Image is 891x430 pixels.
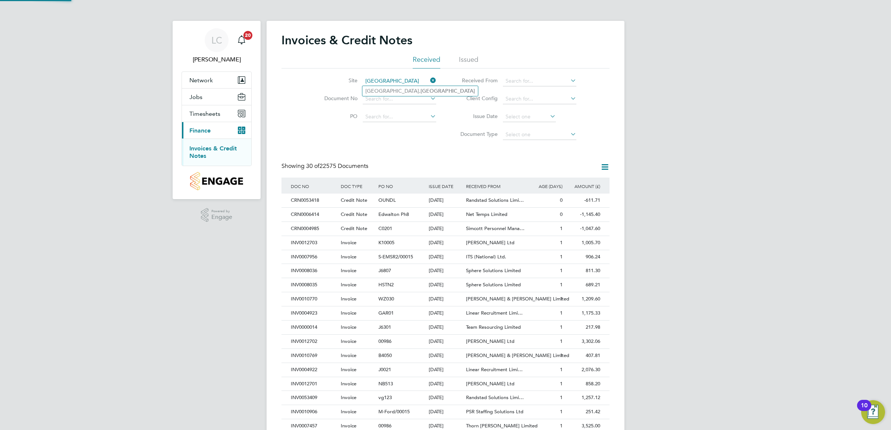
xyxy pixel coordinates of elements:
[466,310,523,316] span: Linear Recruitment Limi…
[560,254,563,260] span: 1
[234,28,249,52] a: 20
[427,377,465,391] div: [DATE]
[190,172,243,190] img: countryside-properties-logo-retina.png
[182,28,252,64] a: LC[PERSON_NAME]
[341,310,356,316] span: Invoice
[289,208,339,222] div: CRN0006414
[564,278,602,292] div: 689.21
[466,352,569,359] span: [PERSON_NAME] & [PERSON_NAME] Limited
[466,338,514,344] span: [PERSON_NAME] Ltd
[564,349,602,363] div: 407.81
[182,138,251,166] div: Finance
[466,366,523,373] span: Linear Recruitment Limi…
[378,380,393,387] span: NB513
[281,33,412,48] h2: Invoices & Credit Notes
[427,264,465,278] div: [DATE]
[560,366,563,373] span: 1
[182,89,251,105] button: Jobs
[363,94,436,104] input: Search for...
[427,236,465,250] div: [DATE]
[378,394,392,401] span: vg123
[281,162,370,170] div: Showing
[560,324,563,330] span: 1
[289,250,339,264] div: INV0007956
[182,122,251,138] button: Finance
[189,77,213,84] span: Network
[466,380,514,387] span: [PERSON_NAME] Ltd
[341,324,356,330] span: Invoice
[427,178,465,195] div: ISSUE DATE
[560,338,563,344] span: 1
[378,310,394,316] span: GAR01
[427,363,465,377] div: [DATE]
[413,55,440,69] li: Received
[560,423,563,429] span: 1
[182,55,252,64] span: Luke Collins
[564,250,602,264] div: 906.24
[341,197,367,203] span: Credit Note
[560,197,563,203] span: 0
[861,400,885,424] button: Open Resource Center, 10 new notifications
[289,264,339,278] div: INV0008036
[421,88,475,94] b: [GEOGRAPHIC_DATA]
[560,211,563,217] span: 0
[315,77,358,84] label: Site
[378,338,391,344] span: 00986
[341,394,356,401] span: Invoice
[339,178,377,195] div: DOC TYPE
[289,405,339,419] div: INV0010906
[466,281,521,288] span: Sphere Solutions Limited
[427,306,465,320] div: [DATE]
[378,197,396,203] span: OUNDL
[564,194,602,207] div: -611.71
[466,267,521,274] span: Sphere Solutions Limited
[378,267,391,274] span: J6807
[289,377,339,391] div: INV0012701
[427,292,465,306] div: [DATE]
[189,145,237,159] a: Invoices & Credit Notes
[378,281,394,288] span: HSTN2
[560,310,563,316] span: 1
[564,264,602,278] div: 811.30
[306,162,319,170] span: 30 of
[564,222,602,236] div: -1,047.60
[173,21,261,199] nav: Main navigation
[363,76,436,86] input: Search for...
[378,296,394,302] span: WZ030
[182,72,251,88] button: Network
[466,394,524,401] span: Randstad Solutions Limi…
[564,292,602,306] div: 1,209.60
[564,377,602,391] div: 858.20
[289,222,339,236] div: CRN0004985
[341,225,367,232] span: Credit Note
[378,211,409,217] span: Edwalton Ph8
[363,112,436,122] input: Search for...
[427,349,465,363] div: [DATE]
[455,131,498,137] label: Document Type
[427,222,465,236] div: [DATE]
[564,321,602,334] div: 217.98
[466,254,506,260] span: ITS (National) Ltd.
[211,35,222,45] span: LC
[189,127,211,134] span: Finance
[564,405,602,419] div: 251.42
[560,394,563,401] span: 1
[455,77,498,84] label: Received From
[341,211,367,217] span: Credit Note
[466,408,523,415] span: PSR Staffing Solutions Ltd
[315,95,358,102] label: Document No
[289,292,339,306] div: INV0010770
[378,352,392,359] span: B4050
[564,335,602,348] div: 3,302.06
[503,130,576,140] input: Select one
[211,208,232,214] span: Powered by
[455,113,498,120] label: Issue Date
[378,366,391,373] span: J0021
[466,324,521,330] span: Team Resourcing Limited
[378,239,394,246] span: K10005
[243,31,252,40] span: 20
[560,408,563,415] span: 1
[362,86,478,96] li: [GEOGRAPHIC_DATA],
[466,211,507,217] span: Net Temps Limited
[560,281,563,288] span: 1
